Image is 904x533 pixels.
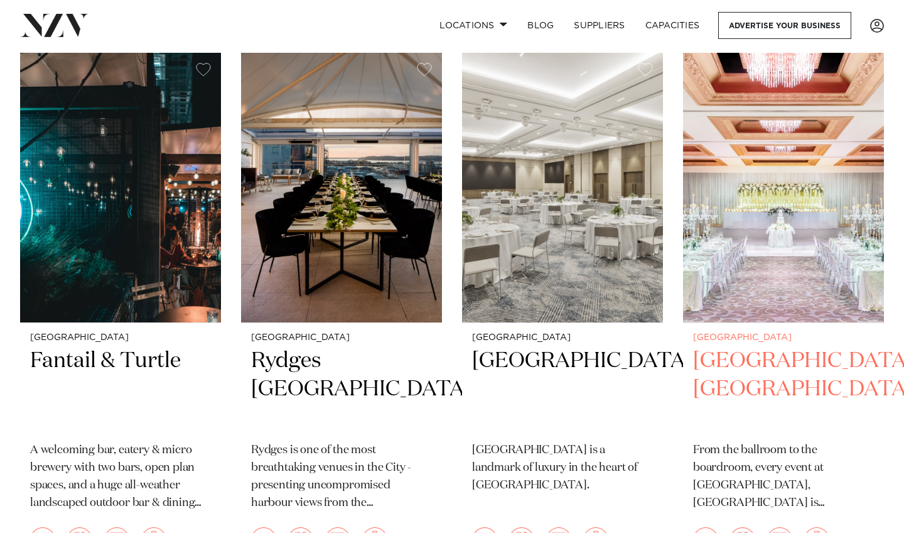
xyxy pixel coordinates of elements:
[693,347,874,432] h2: [GEOGRAPHIC_DATA], [GEOGRAPHIC_DATA]
[718,12,851,39] a: Advertise your business
[251,333,432,343] small: [GEOGRAPHIC_DATA]
[472,442,653,495] p: [GEOGRAPHIC_DATA] is a landmark of luxury in the heart of [GEOGRAPHIC_DATA].
[472,333,653,343] small: [GEOGRAPHIC_DATA]
[30,347,211,432] h2: Fantail & Turtle
[693,442,874,512] p: From the ballroom to the boardroom, every event at [GEOGRAPHIC_DATA], [GEOGRAPHIC_DATA] is distin...
[429,12,517,39] a: Locations
[30,442,211,512] p: A welcoming bar, eatery & micro brewery with two bars, open plan spaces, and a huge all-weather l...
[251,442,432,512] p: Rydges is one of the most breathtaking venues in the City - presenting uncompromised harbour view...
[635,12,710,39] a: Capacities
[472,347,653,432] h2: [GEOGRAPHIC_DATA]
[251,347,432,432] h2: Rydges [GEOGRAPHIC_DATA]
[30,333,211,343] small: [GEOGRAPHIC_DATA]
[517,12,564,39] a: BLOG
[20,14,89,36] img: nzv-logo.png
[564,12,635,39] a: SUPPLIERS
[693,333,874,343] small: [GEOGRAPHIC_DATA]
